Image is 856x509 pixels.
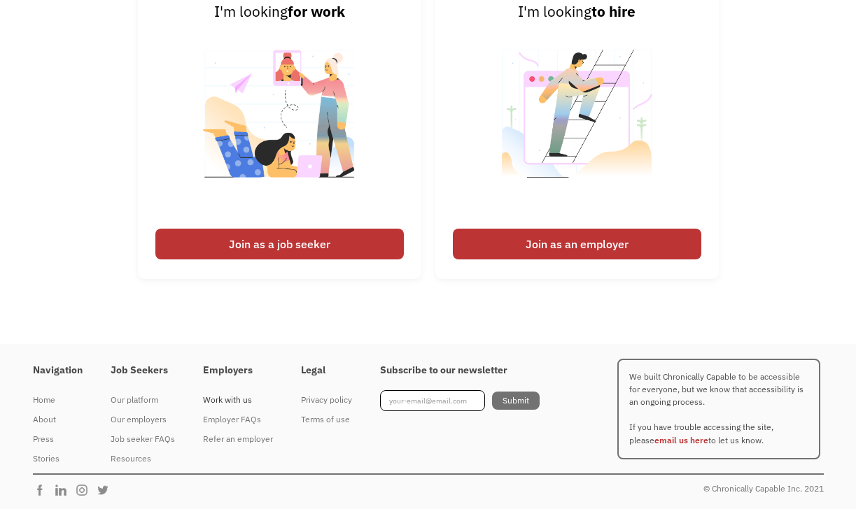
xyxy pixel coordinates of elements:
a: email us here [654,435,708,445]
div: Employer FAQs [203,411,273,428]
strong: for work [288,2,345,21]
div: Our employers [111,411,175,428]
div: I'm looking [155,1,404,23]
h4: Subscribe to our newsletter [380,364,540,377]
a: Employer FAQs [203,410,273,429]
div: Work with us [203,392,273,408]
img: Chronically Capable Personalized Job Matching [192,24,367,222]
a: Refer an employer [203,429,273,449]
div: I'm looking [453,1,701,23]
div: Press [33,431,83,447]
a: Privacy policy [301,390,352,410]
a: About [33,410,83,429]
a: Home [33,390,83,410]
img: Chronically Capable Twitter Page [96,483,117,497]
h4: Legal [301,364,352,377]
a: Our employers [111,410,175,429]
div: Job seeker FAQs [111,431,175,447]
div: About [33,411,83,428]
div: Home [33,392,83,408]
div: Join as an employer [453,229,701,259]
a: Resources [111,449,175,468]
a: Work with us [203,390,273,410]
input: your-email@email.com [380,390,485,411]
form: Footer Newsletter [380,390,540,411]
div: Stories [33,450,83,467]
h4: Navigation [33,364,83,377]
div: Resources [111,450,175,467]
div: Our platform [111,392,175,408]
img: Chronically Capable Linkedin Page [54,483,75,497]
a: Press [33,429,83,449]
div: Join as a job seeker [155,229,404,259]
div: Terms of use [301,411,352,428]
div: Privacy policy [301,392,352,408]
div: © Chronically Capable Inc. 2021 [703,480,824,497]
a: Our platform [111,390,175,410]
input: Submit [492,392,540,410]
h4: Employers [203,364,273,377]
img: Chronically Capable Instagram Page [75,483,96,497]
strong: to hire [591,2,636,21]
a: Terms of use [301,410,352,429]
div: Refer an employer [203,431,273,447]
h4: Job Seekers [111,364,175,377]
a: Stories [33,449,83,468]
img: Chronically Capable Facebook Page [33,483,54,497]
a: Job seeker FAQs [111,429,175,449]
p: We built Chronically Capable to be accessible for everyone, but we know that accessibility is an ... [617,359,820,459]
